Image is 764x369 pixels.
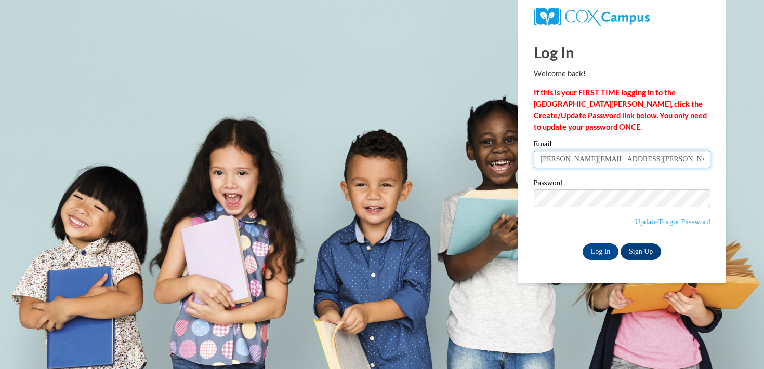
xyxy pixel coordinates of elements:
[534,140,710,151] label: Email
[534,42,710,63] h1: Log In
[583,243,619,260] input: Log In
[621,243,661,260] a: Sign Up
[635,217,710,226] a: Update/Forgot Password
[534,179,710,189] label: Password
[534,88,707,131] strong: If this is your FIRST TIME logging in to the [GEOGRAPHIC_DATA][PERSON_NAME], click the Create/Upd...
[534,12,650,21] a: COX Campus
[534,8,650,26] img: COX Campus
[534,68,710,79] p: Welcome back!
